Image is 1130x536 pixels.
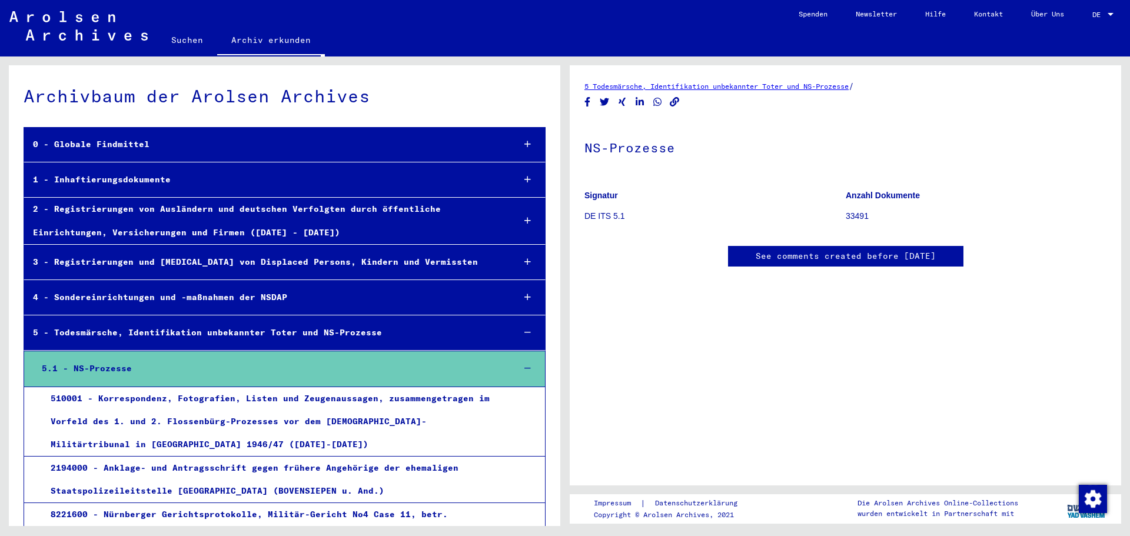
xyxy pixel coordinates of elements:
[1079,485,1107,513] img: Zustimmung ändern
[24,286,505,309] div: 4 - Sondereinrichtungen und -maßnahmen der NSDAP
[24,251,505,274] div: 3 - Registrierungen und [MEDICAL_DATA] von Displaced Persons, Kindern und Vermissten
[584,121,1106,172] h1: NS-Prozesse
[756,250,936,262] a: See comments created before [DATE]
[599,95,611,109] button: Share on Twitter
[646,497,752,510] a: Datenschutzerklärung
[9,11,148,41] img: Arolsen_neg.svg
[594,497,752,510] div: |
[594,497,640,510] a: Impressum
[858,508,1018,519] p: wurden entwickelt in Partnerschaft mit
[217,26,325,56] a: Archiv erkunden
[584,82,849,91] a: 5 Todesmärsche, Identifikation unbekannter Toter und NS-Prozesse
[24,133,505,156] div: 0 - Globale Findmittel
[42,457,504,502] div: 2194000 - Anklage- und Antragsschrift gegen frühere Angehörige der ehemaligen Staatspolizeileitst...
[24,168,505,191] div: 1 - Inhaftierungsdokumente
[634,95,646,109] button: Share on LinkedIn
[1078,484,1106,512] div: Zustimmung ändern
[581,95,594,109] button: Share on Facebook
[24,198,505,244] div: 2 - Registrierungen von Ausländern und deutschen Verfolgten durch öffentliche Einrichtungen, Vers...
[846,210,1106,222] p: 33491
[24,321,505,344] div: 5 - Todesmärsche, Identifikation unbekannter Toter und NS-Prozesse
[42,387,504,457] div: 510001 - Korrespondenz, Fotografien, Listen und Zeugenaussagen, zusammengetragen im Vorfeld des 1...
[24,83,546,109] div: Archivbaum der Arolsen Archives
[1065,494,1109,523] img: yv_logo.png
[1092,11,1105,19] span: DE
[652,95,664,109] button: Share on WhatsApp
[584,210,845,222] p: DE ITS 5.1
[616,95,629,109] button: Share on Xing
[669,95,681,109] button: Copy link
[858,498,1018,508] p: Die Arolsen Archives Online-Collections
[584,191,618,200] b: Signatur
[33,357,505,380] div: 5.1 - NS-Prozesse
[594,510,752,520] p: Copyright © Arolsen Archives, 2021
[157,26,217,54] a: Suchen
[849,81,854,91] span: /
[846,191,920,200] b: Anzahl Dokumente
